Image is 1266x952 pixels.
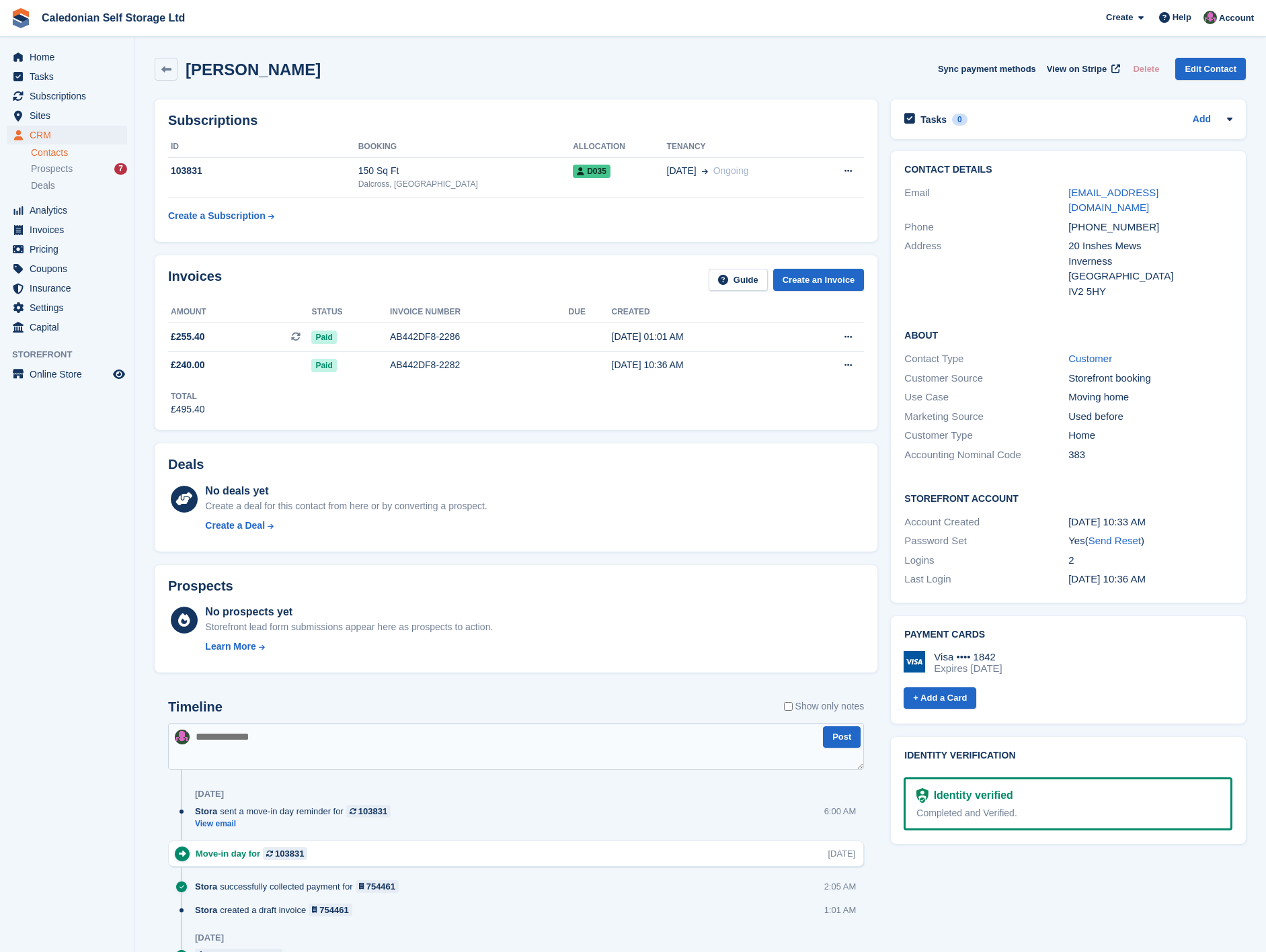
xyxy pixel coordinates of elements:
[12,348,134,361] span: Storefront
[7,298,127,317] a: menu
[1068,353,1112,364] a: Customer
[195,904,217,916] span: Stora
[1068,371,1232,386] div: Storefront booking
[195,880,405,893] div: successfully collected payment for
[30,126,110,144] span: CRM
[205,483,487,499] div: No deals yet
[31,179,55,192] span: Deals
[1127,58,1164,80] button: Delete
[1175,58,1246,80] a: Edit Contact
[31,163,73,175] span: Prospects
[1068,187,1158,214] a: [EMAIL_ADDRESS][DOMAIN_NAME]
[168,302,311,323] th: Amount
[1203,11,1217,24] img: Lois Holling
[1068,409,1232,425] div: Used before
[30,67,110,86] span: Tasks
[168,699,223,715] h2: Timeline
[168,136,358,158] th: ID
[916,806,1220,820] div: Completed and Verified.
[573,136,666,158] th: Allocation
[612,302,793,323] th: Created
[195,880,217,893] span: Stora
[30,201,110,220] span: Analytics
[205,620,493,634] div: Storefront lead form submissions appear here as prospects to action.
[168,113,864,128] h2: Subscriptions
[31,146,127,159] a: Contacts
[168,269,222,291] h2: Invoices
[366,880,395,893] div: 754461
[111,366,127,382] a: Preview store
[30,259,110,278] span: Coupons
[667,164,697,178] span: [DATE]
[168,204,274,228] a: Create a Subscription
[7,201,127,220] a: menu
[904,409,1068,425] div: Marketing Source
[904,515,1068,530] div: Account Created
[1193,112,1211,128] a: Add
[784,699,865,713] label: Show only notes
[7,279,127,298] a: menu
[30,365,110,384] span: Online Store
[195,904,359,916] div: created a draft invoice
[186,60,321,79] h2: [PERSON_NAME]
[904,651,925,673] img: Visa Logo
[195,805,217,818] span: Stora
[928,787,1013,804] div: Identity verified
[171,330,205,344] span: £255.40
[36,7,190,29] a: Caledonian Self Storage Ltd
[904,185,1068,216] div: Email
[195,789,224,799] div: [DATE]
[1068,553,1232,568] div: 2
[904,447,1068,463] div: Accounting Nominal Code
[311,359,336,372] span: Paid
[114,163,127,175] div: 7
[390,302,569,323] th: Invoice number
[667,136,814,158] th: Tenancy
[1068,269,1232,284] div: [GEOGRAPHIC_DATA]
[168,164,358,178] div: 103831
[823,726,861,748] button: Post
[1068,390,1232,405] div: Moving home
[904,553,1068,568] div: Logins
[358,178,573,190] div: Dalcross, [GEOGRAPHIC_DATA]
[275,847,304,860] div: 103831
[1068,284,1232,300] div: IV2 5HY
[7,87,127,105] a: menu
[904,328,1232,341] h2: About
[1068,515,1232,530] div: [DATE] 10:33 AM
[934,662,1002,675] div: Expires [DATE]
[31,179,127,193] a: Deals
[569,302,612,323] th: Due
[30,279,110,298] span: Insurance
[612,330,793,344] div: [DATE] 01:01 AM
[309,904,352,916] a: 754461
[171,358,205,372] span: £240.00
[1089,535,1141,546] a: Send Reset
[30,220,110,239] span: Invoices
[7,259,127,278] a: menu
[168,209,266,223] div: Create a Subscription
[171,402,205,417] div: £495.40
[1219,11,1254,25] span: Account
[7,240,127,259] a: menu
[1041,58,1123,80] a: View on Stripe
[773,269,865,291] a: Create an Invoice
[713,165,749,176] span: Ongoing
[356,880,399,893] a: 754461
[904,165,1232,175] h2: Contact Details
[904,390,1068,405] div: Use Case
[358,164,573,178] div: 150 Sq Ft
[175,730,190,744] img: Lois Holling
[358,136,573,158] th: Booking
[612,358,793,372] div: [DATE] 10:36 AM
[904,491,1232,505] h2: Storefront Account
[824,805,857,818] div: 6:00 AM
[904,572,1068,587] div: Last Login
[7,365,127,384] a: menu
[346,805,391,818] a: 103831
[920,114,947,126] h2: Tasks
[1068,447,1232,463] div: 383
[1068,533,1232,549] div: Yes
[311,302,390,323] th: Status
[390,358,569,372] div: AB442DF8-2282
